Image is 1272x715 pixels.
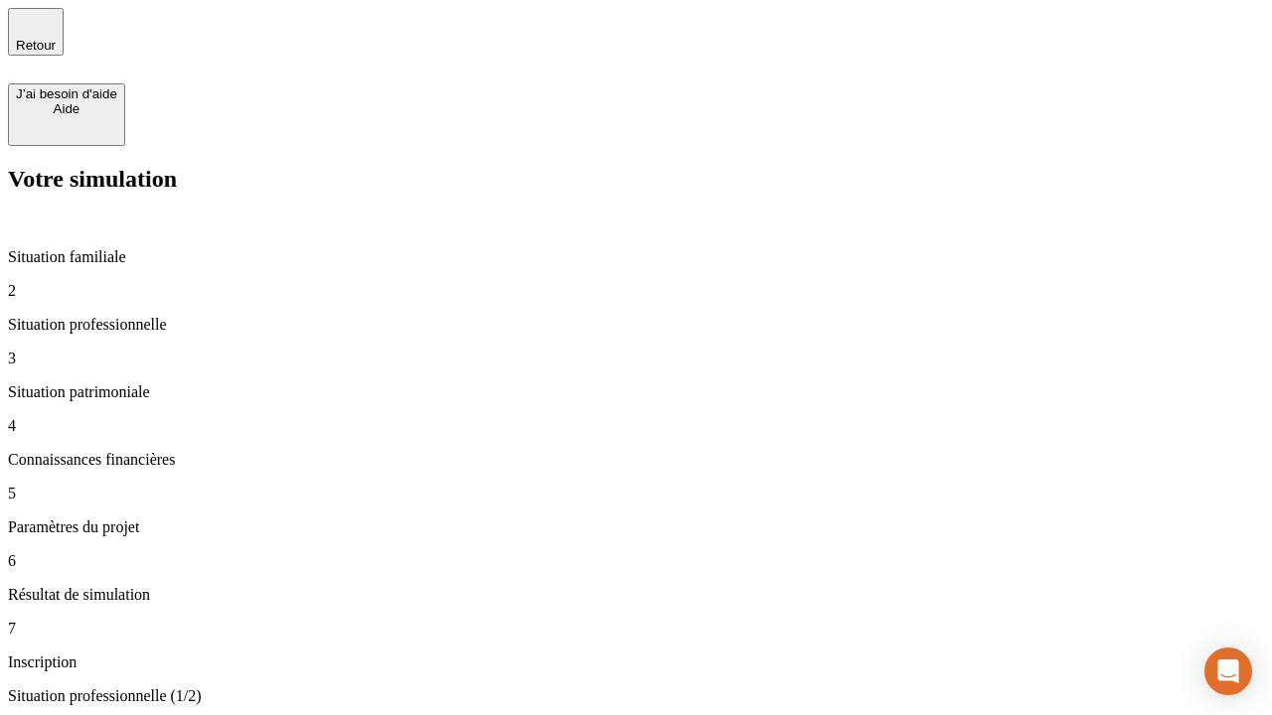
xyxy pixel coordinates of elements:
div: Open Intercom Messenger [1204,647,1252,695]
div: J’ai besoin d'aide [16,86,117,101]
p: Inscription [8,653,1264,671]
span: Retour [16,38,56,53]
p: Résultat de simulation [8,586,1264,604]
p: Situation patrimoniale [8,383,1264,401]
div: Aide [16,101,117,116]
p: 6 [8,552,1264,570]
p: Situation professionnelle (1/2) [8,687,1264,705]
p: 5 [8,485,1264,502]
p: Connaissances financières [8,451,1264,469]
p: 3 [8,350,1264,367]
p: 4 [8,417,1264,435]
p: 2 [8,282,1264,300]
p: Situation professionnelle [8,316,1264,334]
p: 7 [8,620,1264,638]
button: J’ai besoin d'aideAide [8,83,125,146]
p: Situation familiale [8,248,1264,266]
h2: Votre simulation [8,166,1264,193]
p: Paramètres du projet [8,518,1264,536]
button: Retour [8,8,64,56]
